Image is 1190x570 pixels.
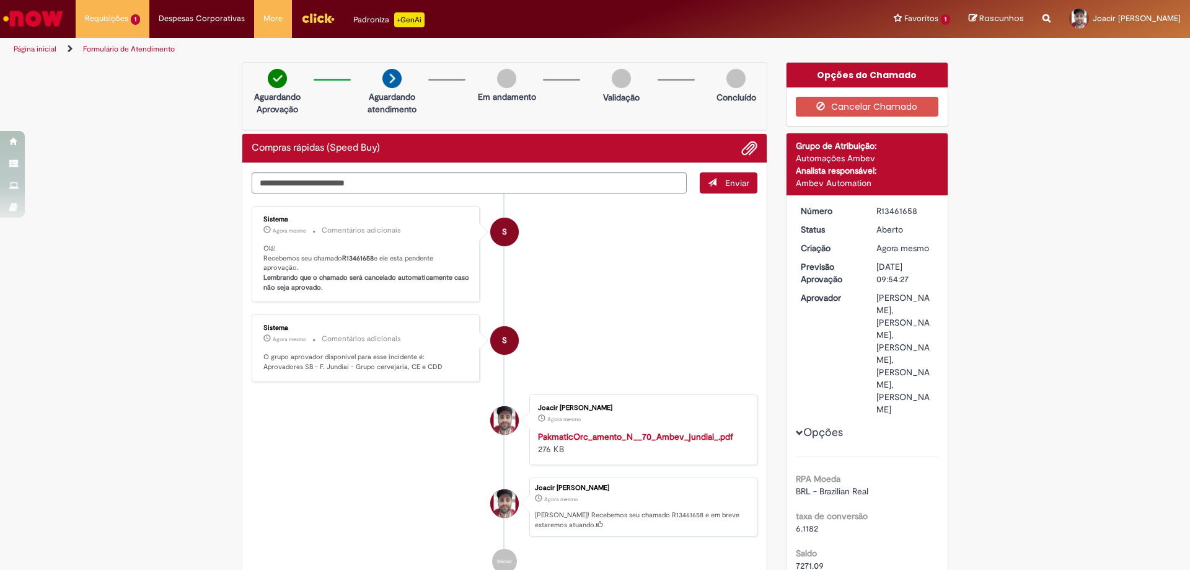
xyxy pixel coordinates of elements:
[538,431,733,442] a: PakmaticOrc_amento_N__70_Ambev_jundiai_.pdf
[538,430,744,455] div: 276 KB
[131,14,140,25] span: 1
[263,273,471,292] b: Lembrando que o chamado será cancelado automaticamente caso não seja aprovado.
[268,69,287,88] img: check-circle-green.png
[796,486,868,497] span: BRL - Brazilian Real
[796,473,840,484] b: RPA Moeda
[796,140,939,152] div: Grupo de Atribuição:
[791,205,868,217] dt: Número
[538,404,744,412] div: Joacir [PERSON_NAME]
[876,205,934,217] div: R13461658
[273,227,306,234] span: Agora mesmo
[490,326,519,355] div: System
[490,218,519,246] div: System
[791,261,868,285] dt: Previsão Aprovação
[796,97,939,117] button: Cancelar Chamado
[726,69,746,88] img: img-circle-grey.png
[796,177,939,189] div: Ambev Automation
[1,6,65,31] img: ServiceNow
[535,484,751,492] div: Joacir [PERSON_NAME]
[362,91,422,115] p: Aguardando atendimento
[547,416,581,423] time: 29/08/2025 10:54:21
[904,12,938,25] span: Favoritos
[9,38,784,61] ul: Trilhas de página
[273,336,306,343] span: Agora mesmo
[252,143,380,154] h2: Compras rápidas (Speed Buy) Histórico de tíquete
[791,223,868,236] dt: Status
[612,69,631,88] img: img-circle-grey.png
[969,13,1024,25] a: Rascunhos
[502,217,507,247] span: S
[85,12,128,25] span: Requisições
[796,523,818,534] span: 6.1182
[1093,13,1181,24] span: Joacir [PERSON_NAME]
[547,416,581,423] span: Agora mesmo
[247,91,307,115] p: Aguardando Aprovação
[252,478,757,537] li: Joacir Reginaldo De Oliveira
[876,292,934,416] div: [PERSON_NAME], [PERSON_NAME], [PERSON_NAME], [PERSON_NAME], [PERSON_NAME]
[252,172,687,194] textarea: Digite sua mensagem aqui...
[787,63,948,87] div: Opções do Chamado
[322,225,401,236] small: Comentários adicionais
[603,91,640,104] p: Validação
[322,334,401,344] small: Comentários adicionais
[263,352,470,372] p: O grupo aprovador disponível para esse incidente é: Aprovadores SB - F. Jundiaí - Grupo cervejari...
[725,177,749,189] span: Enviar
[159,12,245,25] span: Despesas Corporativas
[796,152,939,164] div: Automações Ambev
[876,223,934,236] div: Aberto
[876,242,934,254] div: 29/08/2025 10:54:27
[544,496,578,503] span: Agora mesmo
[502,326,507,355] span: S
[791,292,868,304] dt: Aprovador
[14,44,56,54] a: Página inicial
[796,510,868,522] b: taxa de conversão
[394,12,425,27] p: +GenAi
[263,324,470,332] div: Sistema
[941,14,950,25] span: 1
[478,91,536,103] p: Em andamento
[353,12,425,27] div: Padroniza
[544,496,578,503] time: 29/08/2025 10:54:27
[700,172,757,194] button: Enviar
[741,140,757,156] button: Adicionar anexos
[490,406,519,435] div: Joacir Reginaldo De Oliveira
[83,44,175,54] a: Formulário de Atendimento
[716,91,756,104] p: Concluído
[490,489,519,518] div: Joacir Reginaldo De Oliveira
[535,510,751,530] p: [PERSON_NAME]! Recebemos seu chamado R13461658 e em breve estaremos atuando.
[301,9,335,27] img: click_logo_yellow_360x200.png
[263,12,283,25] span: More
[263,244,470,293] p: Olá! Recebemos seu chamado e ele esta pendente aprovação.
[796,164,939,177] div: Analista responsável:
[342,254,374,263] b: R13461658
[876,261,934,285] div: [DATE] 09:54:27
[876,243,929,254] time: 29/08/2025 10:54:27
[791,242,868,254] dt: Criação
[263,216,470,223] div: Sistema
[876,243,929,254] span: Agora mesmo
[273,336,306,343] time: 29/08/2025 10:54:34
[796,548,817,559] b: Saldo
[979,12,1024,24] span: Rascunhos
[497,69,516,88] img: img-circle-grey.png
[382,69,402,88] img: arrow-next.png
[273,227,306,234] time: 29/08/2025 10:54:38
